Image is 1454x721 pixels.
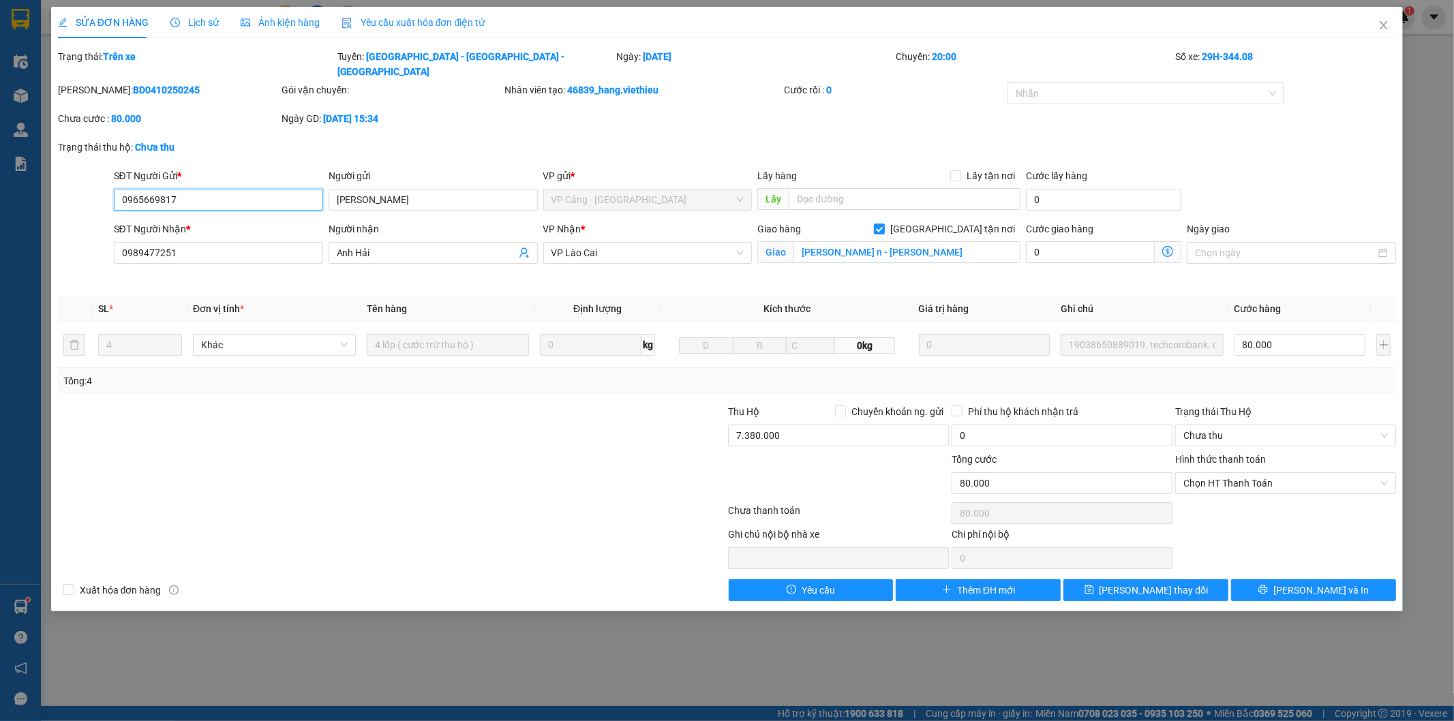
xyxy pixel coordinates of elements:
[919,303,969,314] span: Giá trị hàng
[952,527,1172,547] div: Chi phí nội bộ
[573,303,622,314] span: Định lượng
[616,49,895,79] div: Ngày:
[1085,585,1094,596] span: save
[952,454,997,465] span: Tổng cước
[1378,20,1389,31] span: close
[1055,296,1229,322] th: Ghi chú
[568,85,659,95] b: 46839_hang.viethieu
[1376,334,1391,356] button: plus
[1175,404,1396,419] div: Trạng thái Thu Hộ
[241,18,250,27] span: picture
[826,85,832,95] b: 0
[786,337,835,354] input: C
[679,337,733,354] input: D
[103,51,136,62] b: Trên xe
[329,168,538,183] div: Người gửi
[1183,473,1388,493] span: Chọn HT Thanh Toán
[1202,51,1253,62] b: 29H-344.08
[58,17,149,28] span: SỬA ĐƠN HÀNG
[543,168,753,183] div: VP gửi
[793,241,1020,263] input: Giao tận nơi
[728,406,759,417] span: Thu Hộ
[757,170,797,181] span: Lấy hàng
[282,82,502,97] div: Gói vận chuyển:
[963,404,1084,419] span: Phí thu hộ khách nhận trả
[519,247,530,258] span: user-add
[133,85,200,95] b: BD0410250245
[1235,303,1282,314] span: Cước hàng
[1273,583,1369,598] span: [PERSON_NAME] và In
[896,579,1061,601] button: plusThêm ĐH mới
[835,337,895,354] span: 0kg
[1258,585,1268,596] span: printer
[757,224,801,234] span: Giao hàng
[784,82,1005,97] div: Cước rồi :
[135,142,175,153] b: Chưa thu
[1195,245,1376,260] input: Ngày giao
[1174,49,1397,79] div: Số xe:
[337,51,565,77] b: [GEOGRAPHIC_DATA] - [GEOGRAPHIC_DATA] - [GEOGRAPHIC_DATA]
[201,335,348,355] span: Khác
[342,17,485,28] span: Yêu cầu xuất hóa đơn điện tử
[1365,7,1403,45] button: Close
[63,334,85,356] button: delete
[1026,241,1155,263] input: Cước giao hàng
[846,404,949,419] span: Chuyển khoản ng. gửi
[1187,224,1230,234] label: Ngày giao
[1175,454,1266,465] label: Hình thức thanh toán
[551,243,744,263] span: VP Lào Cai
[1100,583,1209,598] span: [PERSON_NAME] thay đổi
[802,583,835,598] span: Yêu cầu
[329,221,538,236] div: Người nhận
[932,51,956,62] b: 20:00
[729,579,894,601] button: exclamation-circleYêu cầu
[193,303,244,314] span: Đơn vị tính
[367,334,530,356] input: VD: Bàn, Ghế
[367,303,407,314] span: Tên hàng
[170,18,180,27] span: clock-circle
[111,113,141,124] b: 80.000
[733,337,787,354] input: R
[505,82,782,97] div: Nhân viên tạo:
[1026,189,1181,211] input: Cước lấy hàng
[1026,170,1087,181] label: Cước lấy hàng
[757,241,793,263] span: Giao
[169,585,179,595] span: info-circle
[727,503,951,527] div: Chưa thanh toán
[1061,334,1224,356] input: Ghi Chú
[543,224,581,234] span: VP Nhận
[1026,224,1093,234] label: Cước giao hàng
[643,51,672,62] b: [DATE]
[789,188,1020,210] input: Dọc đường
[957,583,1015,598] span: Thêm ĐH mới
[757,188,789,210] span: Lấy
[170,17,219,28] span: Lịch sử
[763,303,811,314] span: Kích thước
[942,585,952,596] span: plus
[57,49,336,79] div: Trạng thái:
[1162,246,1173,257] span: dollar-circle
[342,18,352,29] img: icon
[63,373,561,388] div: Tổng: 4
[114,221,323,236] div: SĐT Người Nhận
[323,113,378,124] b: [DATE] 15:34
[98,303,109,314] span: SL
[58,140,335,155] div: Trạng thái thu hộ:
[58,111,279,126] div: Chưa cước :
[728,527,949,547] div: Ghi chú nội bộ nhà xe
[885,221,1020,236] span: [GEOGRAPHIC_DATA] tận nơi
[1063,579,1228,601] button: save[PERSON_NAME] thay đổi
[1231,579,1396,601] button: printer[PERSON_NAME] và In
[58,18,67,27] span: edit
[961,168,1020,183] span: Lấy tận nơi
[241,17,320,28] span: Ảnh kiện hàng
[551,189,744,210] span: VP Cảng - Hà Nội
[1183,425,1388,446] span: Chưa thu
[336,49,616,79] div: Tuyến:
[641,334,655,356] span: kg
[919,334,1050,356] input: 0
[74,583,167,598] span: Xuất hóa đơn hàng
[894,49,1174,79] div: Chuyến:
[58,82,279,97] div: [PERSON_NAME]:
[114,168,323,183] div: SĐT Người Gửi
